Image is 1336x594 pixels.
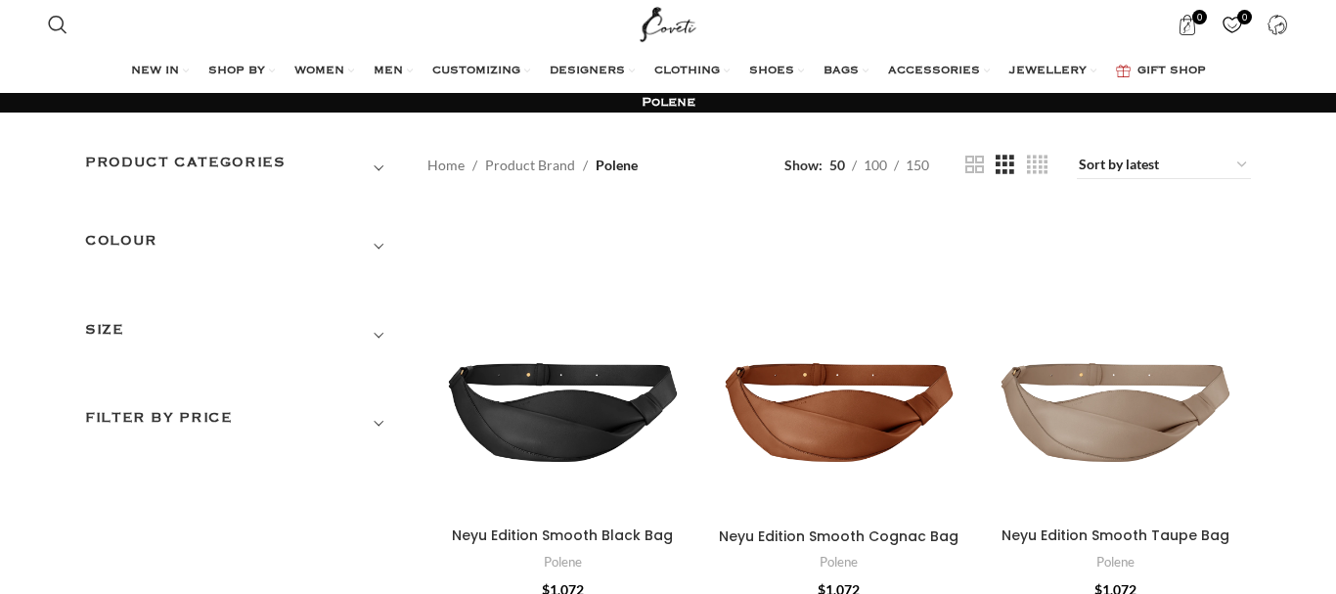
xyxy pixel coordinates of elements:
[820,553,858,571] a: Polene
[85,319,398,352] h3: SIZE
[888,64,980,79] span: ACCESSORIES
[824,64,859,79] span: BAGS
[544,553,582,571] a: Polene
[1096,553,1135,571] a: Polene
[1116,52,1206,91] a: GIFT SHOP
[374,52,413,91] a: MEN
[719,526,958,546] a: Neyu Edition Smooth Cognac Bag
[131,52,189,91] a: NEW IN
[38,5,77,44] a: Search
[1213,5,1253,44] div: My Wishlist
[1009,52,1096,91] a: JEWELLERY
[208,52,275,91] a: SHOP BY
[654,64,720,79] span: CLOTHING
[294,52,354,91] a: WOMEN
[85,407,398,440] h3: Filter by price
[1192,10,1207,24] span: 0
[1237,10,1252,24] span: 0
[824,52,868,91] a: BAGS
[374,64,403,79] span: MEN
[980,208,1251,518] a: Neyu Edition Smooth Taupe Bag
[294,64,344,79] span: WOMEN
[85,230,398,263] h3: COLOUR
[636,15,701,31] a: Site logo
[749,64,794,79] span: SHOES
[85,152,398,185] h3: Product categories
[432,52,530,91] a: CUSTOMIZING
[432,64,520,79] span: CUSTOMIZING
[131,64,179,79] span: NEW IN
[550,64,625,79] span: DESIGNERS
[704,208,975,519] a: Neyu Edition Smooth Cognac Bag
[208,64,265,79] span: SHOP BY
[1137,64,1206,79] span: GIFT SHOP
[38,52,1298,91] div: Main navigation
[1213,5,1253,44] a: 0
[888,52,990,91] a: ACCESSORIES
[749,52,804,91] a: SHOES
[1168,5,1208,44] a: 0
[550,52,635,91] a: DESIGNERS
[1002,525,1229,545] a: Neyu Edition Smooth Taupe Bag
[1009,64,1087,79] span: JEWELLERY
[427,208,698,518] a: Neyu Edition Smooth Black Bag
[452,525,673,545] a: Neyu Edition Smooth Black Bag
[654,52,730,91] a: CLOTHING
[1116,65,1131,77] img: GiftBag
